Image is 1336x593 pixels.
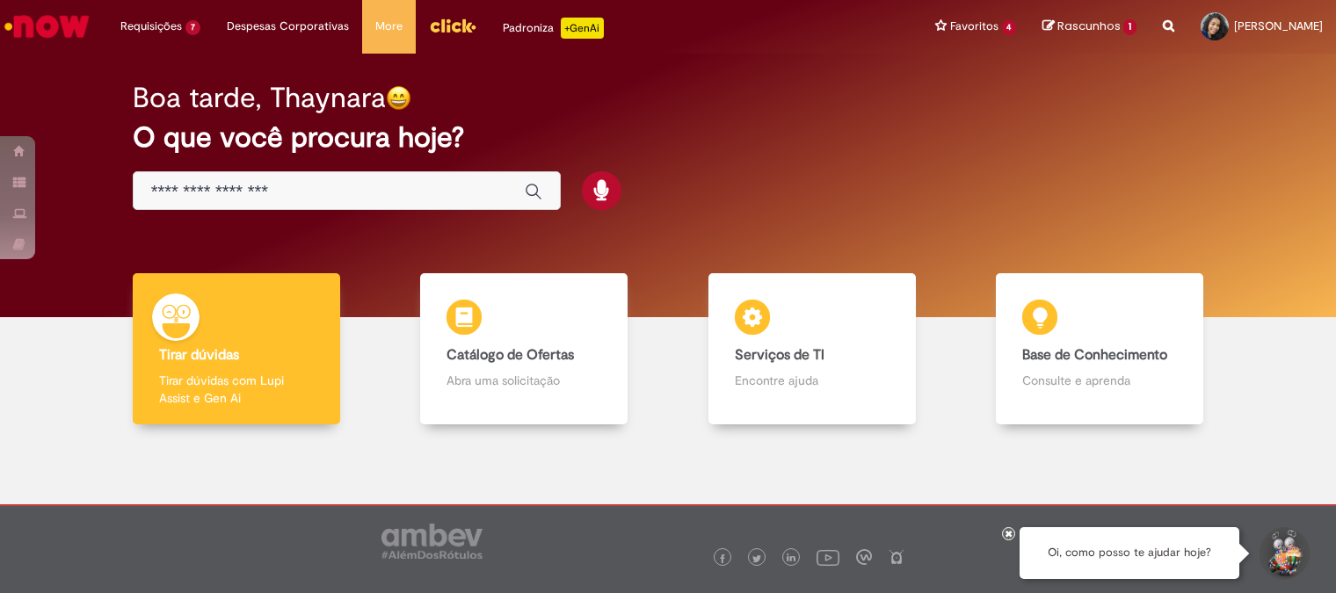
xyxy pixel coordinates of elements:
[787,553,795,564] img: logo_footer_linkedin.png
[856,549,872,565] img: logo_footer_workplace.png
[735,346,824,364] b: Serviços de TI
[1002,20,1017,35] span: 4
[1257,527,1310,580] button: Iniciar Conversa de Suporte
[956,273,1245,425] a: Base de Conhecimento Consulte e aprenda
[889,549,904,565] img: logo_footer_naosei.png
[1042,18,1136,35] a: Rascunhos
[668,273,956,425] a: Serviços de TI Encontre ajuda
[133,83,386,113] h2: Boa tarde, Thaynara
[159,346,239,364] b: Tirar dúvidas
[133,122,1204,153] h2: O que você procura hoje?
[1022,346,1167,364] b: Base de Conhecimento
[817,546,839,568] img: logo_footer_youtube.png
[1123,19,1136,35] span: 1
[752,554,761,563] img: logo_footer_twitter.png
[429,12,476,39] img: click_logo_yellow_360x200.png
[381,273,669,425] a: Catálogo de Ofertas Abra uma solicitação
[159,372,314,407] p: Tirar dúvidas com Lupi Assist e Gen Ai
[1020,527,1239,579] div: Oi, como posso te ajudar hoje?
[185,20,200,35] span: 7
[227,18,349,35] span: Despesas Corporativas
[735,372,889,389] p: Encontre ajuda
[92,273,381,425] a: Tirar dúvidas Tirar dúvidas com Lupi Assist e Gen Ai
[503,18,604,39] div: Padroniza
[950,18,998,35] span: Favoritos
[1234,18,1323,33] span: [PERSON_NAME]
[447,372,601,389] p: Abra uma solicitação
[2,9,92,44] img: ServiceNow
[718,554,727,563] img: logo_footer_facebook.png
[120,18,182,35] span: Requisições
[561,18,604,39] p: +GenAi
[381,524,483,559] img: logo_footer_ambev_rotulo_gray.png
[375,18,403,35] span: More
[386,85,411,111] img: happy-face.png
[447,346,574,364] b: Catálogo de Ofertas
[1057,18,1121,34] span: Rascunhos
[1022,372,1177,389] p: Consulte e aprenda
